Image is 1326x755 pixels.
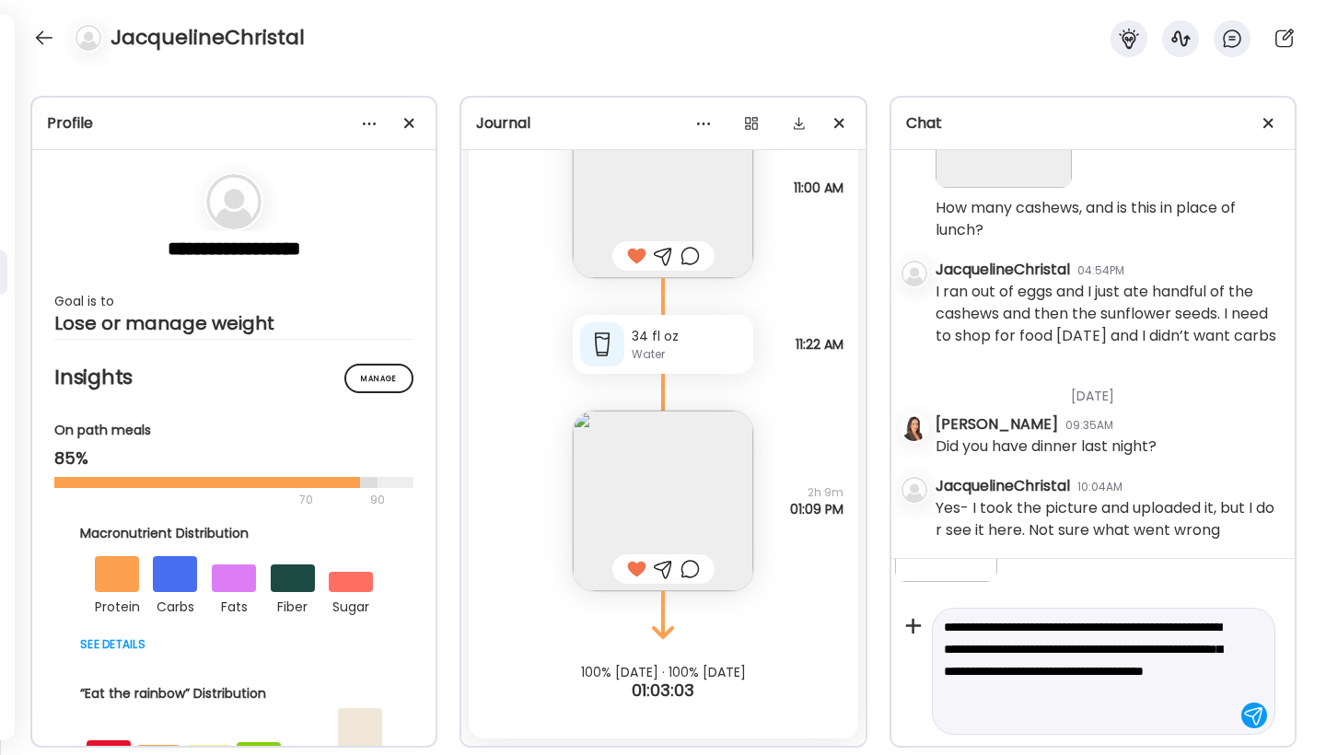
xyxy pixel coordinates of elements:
div: JacquelineChristal [936,259,1070,281]
div: 09:35AM [1065,417,1113,434]
img: bg-avatar-default.svg [76,25,101,51]
img: avatars%2Flh3K99mx7famFxoIg6ki9KwKpCi1 [901,415,927,441]
div: Lose or manage weight [54,312,413,334]
div: Water [632,346,746,363]
div: Chat [906,112,1280,134]
span: 2h 9m [790,484,843,501]
div: sugar [329,592,373,618]
img: images%2FegTRoFg71Vh79bOemLN995wOicv2%2FhpS4PtxjGY0ELly7ULIZ%2F0aiG3m8tnRoe2y2DlGSS_240 [573,411,753,591]
img: images%2FegTRoFg71Vh79bOemLN995wOicv2%2FjCEfU7VvCWCvTBKx3smS%2FJZwVA5KpQDdtR8AxX8Oj_240 [573,98,753,278]
img: bg-avatar-default.svg [901,261,927,286]
div: How many cashews, and is this in place of lunch? [936,197,1280,241]
div: protein [95,592,139,618]
div: 10:04AM [1077,479,1122,495]
span: 11:22 AM [796,336,843,353]
div: Profile [47,112,421,134]
h4: JacquelineChristal [110,23,305,52]
div: carbs [153,592,197,618]
img: bg-avatar-default.svg [901,477,927,503]
div: Macronutrient Distribution [80,524,388,543]
div: fats [212,592,256,618]
div: On path meals [54,421,413,440]
div: 85% [54,447,413,470]
span: 01:09 PM [790,501,843,517]
div: [DATE] [936,365,1280,413]
div: 90 [368,489,387,511]
img: bg-avatar-default.svg [206,174,262,229]
div: JacquelineChristal [936,475,1070,497]
div: [PERSON_NAME] [936,413,1058,436]
div: Journal [476,112,850,134]
div: 100% [DATE] · 100% [DATE] [461,665,865,679]
span: 11:00 AM [794,180,843,196]
div: 01:03:03 [461,679,865,702]
div: Did you have dinner last night? [936,436,1157,458]
div: “Eat the rainbow” Distribution [80,684,388,703]
div: Yes- I took the picture and uploaded it, but I do r see it here. Not sure what went wrong [936,497,1280,541]
div: fiber [271,592,315,618]
h2: Insights [54,364,413,391]
div: 70 [54,489,365,511]
div: 04:54PM [1077,262,1124,279]
div: I ran out of eggs and I just ate handful of the cashews and then the sunflower seeds. I need to s... [936,281,1280,347]
div: 34 fl oz [632,327,746,346]
div: Manage [344,364,413,393]
div: Goal is to [54,290,413,312]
